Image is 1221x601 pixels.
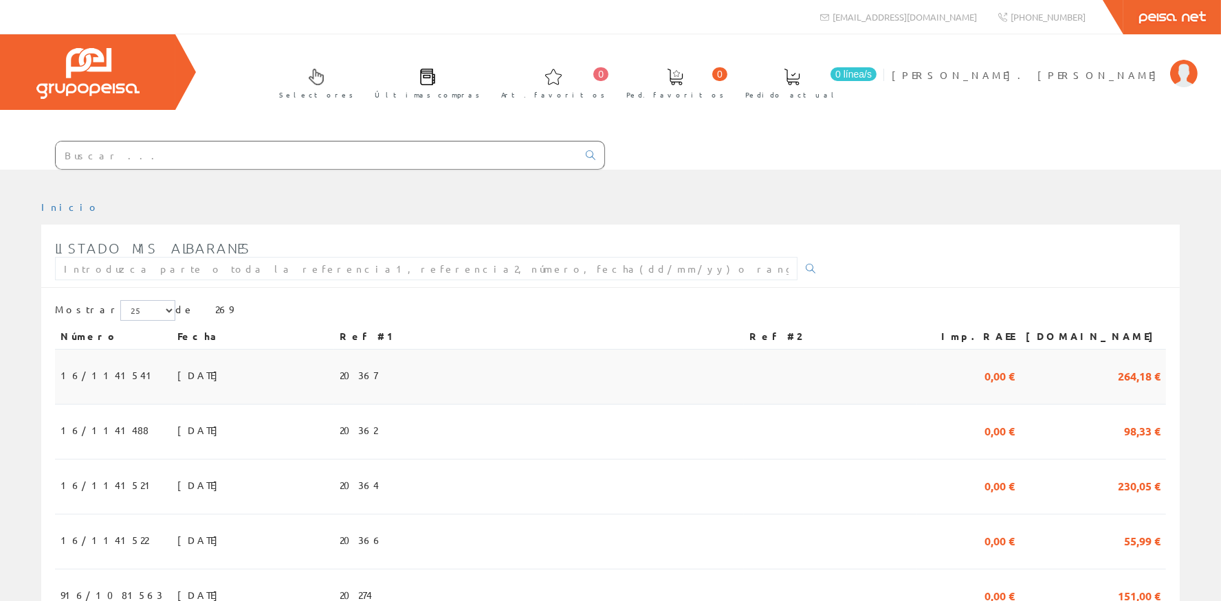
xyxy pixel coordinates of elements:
[830,67,877,81] span: 0 línea/s
[177,418,225,442] span: [DATE]
[501,88,605,102] span: Art. favoritos
[340,528,383,552] span: 20366
[375,88,480,102] span: Últimas compras
[41,201,100,213] a: Inicio
[712,67,727,81] span: 0
[984,418,1015,442] span: 0,00 €
[1011,11,1086,23] span: [PHONE_NUMBER]
[177,528,225,552] span: [DATE]
[60,528,148,552] span: 16/1141522
[55,240,251,256] span: Listado mis albaranes
[340,363,377,387] span: 20367
[833,11,977,23] span: [EMAIL_ADDRESS][DOMAIN_NAME]
[593,67,608,81] span: 0
[744,324,917,349] th: Ref #2
[177,473,225,497] span: [DATE]
[279,88,353,102] span: Selectores
[55,300,175,321] label: Mostrar
[60,473,156,497] span: 16/1141521
[984,363,1015,387] span: 0,00 €
[172,324,334,349] th: Fecha
[55,300,1166,324] div: de 269
[917,324,1020,349] th: Imp.RAEE
[60,418,148,442] span: 16/1141488
[334,324,744,349] th: Ref #1
[340,418,377,442] span: 20362
[56,141,577,169] input: Buscar ...
[984,473,1015,497] span: 0,00 €
[1118,363,1160,387] span: 264,18 €
[745,88,839,102] span: Pedido actual
[177,363,225,387] span: [DATE]
[36,48,140,99] img: Grupo Peisa
[60,363,157,387] span: 16/1141541
[120,300,175,321] select: Mostrar
[892,68,1163,82] span: [PERSON_NAME]. [PERSON_NAME]
[892,57,1198,70] a: [PERSON_NAME]. [PERSON_NAME]
[55,324,172,349] th: Número
[265,57,360,107] a: Selectores
[984,528,1015,552] span: 0,00 €
[1118,473,1160,497] span: 230,05 €
[626,88,724,102] span: Ped. favoritos
[1124,418,1160,442] span: 98,33 €
[1124,528,1160,552] span: 55,99 €
[55,257,797,280] input: Introduzca parte o toda la referencia1, referencia2, número, fecha(dd/mm/yy) o rango de fechas(dd...
[1020,324,1166,349] th: [DOMAIN_NAME]
[340,473,379,497] span: 20364
[361,57,487,107] a: Últimas compras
